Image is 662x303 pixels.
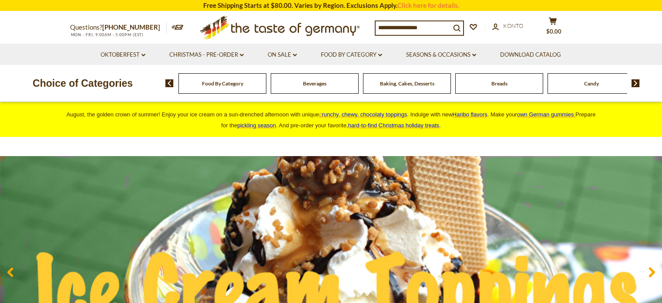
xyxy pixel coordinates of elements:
img: next arrow [632,79,640,87]
a: On Sale [268,50,297,60]
a: Haribo flavors [453,111,487,118]
a: Click here for details. [397,1,459,9]
a: Food By Category [202,80,243,87]
a: [PHONE_NUMBER] [102,23,160,31]
a: Breads [491,80,507,87]
span: runchy, chewy, chocolaty toppings [322,111,407,118]
a: Konto [492,21,523,31]
span: $0.00 [546,28,561,35]
span: own German gummies [517,111,574,118]
a: Download Catalog [500,50,561,60]
p: Questions? [70,22,167,33]
a: Oktoberfest [101,50,145,60]
a: hard-to-find Christmas holiday treats [348,122,440,129]
img: previous arrow [165,79,174,87]
a: Candy [584,80,599,87]
a: Baking, Cakes, Desserts [380,80,434,87]
span: . [348,122,441,129]
a: Christmas - PRE-ORDER [169,50,244,60]
a: Food By Category [321,50,382,60]
button: $0.00 [540,17,566,39]
a: crunchy, chewy, chocolaty toppings [319,111,407,118]
span: MON - FRI, 9:00AM - 5:00PM (EST) [70,32,144,37]
a: pickling season [237,122,276,129]
span: Konto [503,22,523,29]
a: own German gummies. [517,111,575,118]
a: Seasons & Occasions [406,50,476,60]
a: Beverages [303,80,326,87]
span: August, the golden crown of summer! Enjoy your ice cream on a sun-drenched afternoon with unique ... [67,111,596,129]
